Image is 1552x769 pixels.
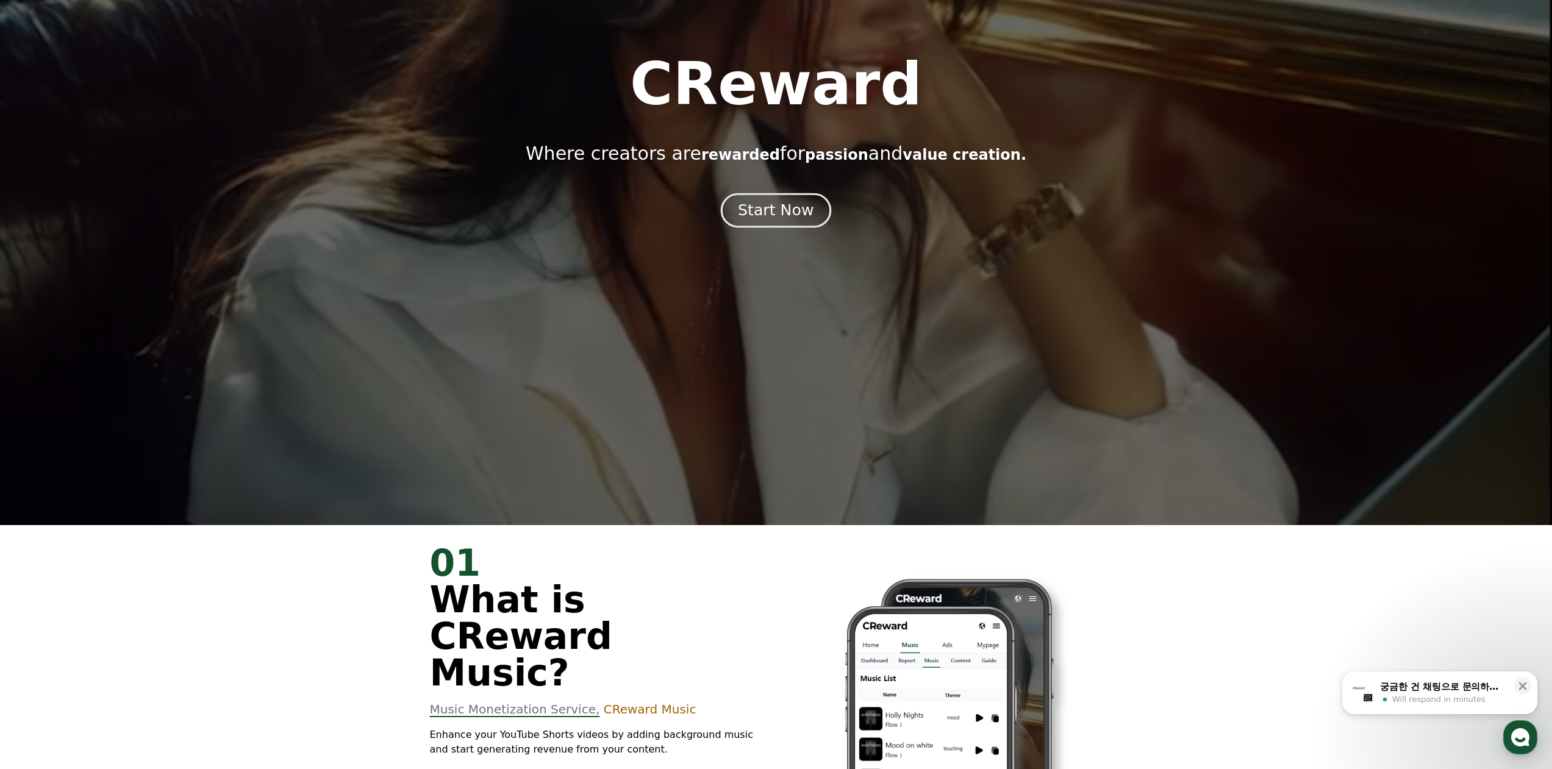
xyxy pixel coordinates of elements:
[723,206,829,218] a: Start Now
[630,55,922,113] h1: CReward
[4,387,80,417] a: Home
[430,545,762,581] div: 01
[80,387,157,417] a: Messages
[31,405,52,415] span: Home
[805,146,868,163] span: passion
[738,200,814,221] div: Start Now
[604,702,696,717] span: CReward Music
[101,406,137,415] span: Messages
[181,405,210,415] span: Settings
[903,146,1026,163] span: value creation.
[430,578,612,694] span: What is CReward Music?
[430,702,600,717] span: Music Monetization Service,
[157,387,234,417] a: Settings
[721,193,831,227] button: Start Now
[430,728,762,757] p: Enhance your YouTube Shorts videos by adding background music and start generating revenue from y...
[526,143,1026,165] p: Where creators are for and
[701,146,780,163] span: rewarded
